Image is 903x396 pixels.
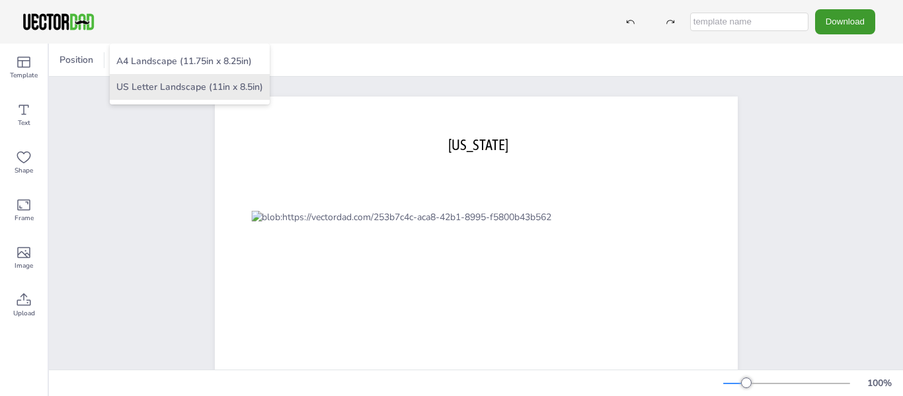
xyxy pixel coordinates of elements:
span: Text [18,118,30,128]
span: Upload [13,308,35,319]
button: Download [815,9,875,34]
input: template name [690,13,808,31]
span: Template [10,70,38,81]
li: US Letter Landscape (11in x 8.5in) [110,74,270,100]
img: VectorDad-1.png [21,12,96,32]
span: Frame [15,213,34,223]
ul: Resize [110,44,270,104]
span: [US_STATE] [448,136,508,153]
span: Position [57,54,96,66]
div: 100 % [863,377,895,389]
span: Shape [15,165,33,176]
li: A4 Landscape (11.75in x 8.25in) [110,48,270,74]
span: Image [15,260,33,271]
